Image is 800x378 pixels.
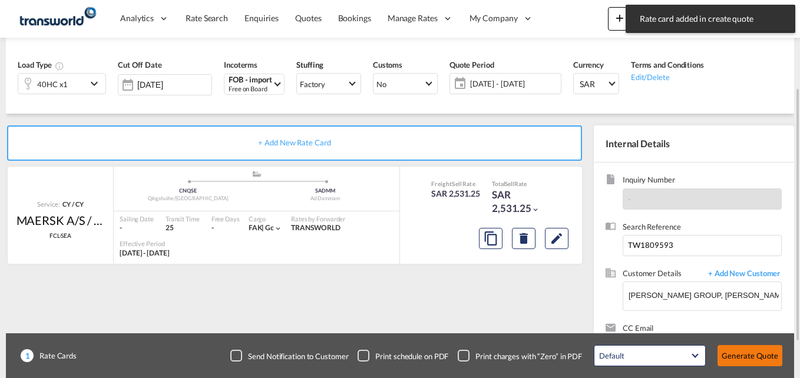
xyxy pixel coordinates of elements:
[623,221,782,235] span: Search Reference
[59,200,83,208] div: CY / CY
[636,13,785,25] span: Rate card added in create quote
[449,60,494,69] span: Quote Period
[512,228,535,249] button: Delete
[250,171,264,177] md-icon: assets/icons/custom/ship-fill.svg
[631,71,704,82] div: Edit/Delete
[258,138,330,147] span: + Add New Rate Card
[16,212,105,228] div: MAERSK A/S / TWKS-DAMMAM
[450,77,464,91] md-icon: icon-calendar
[18,60,64,69] span: Load Type
[211,214,240,223] div: Free Days
[623,174,782,188] span: Inquiry Number
[229,75,272,84] div: FOB - import
[7,125,582,161] div: + Add New Rate Card
[296,73,361,94] md-select: Select Stuffing: Factory
[458,350,582,362] md-checkbox: Checkbox No Ink
[120,187,257,195] div: CNQSE
[37,76,68,92] div: 40HC x1
[166,214,200,223] div: Transit Time
[505,180,514,187] span: Sell
[120,195,257,203] div: Qingshuihe/[GEOGRAPHIC_DATA]
[373,60,402,69] span: Customs
[118,60,162,69] span: Cut Off Date
[300,79,325,89] div: Factory
[120,248,170,257] span: [DATE] - [DATE]
[120,223,154,233] div: -
[249,214,282,223] div: Cargo
[631,60,704,69] span: Terms and Conditions
[545,228,568,249] button: Edit
[599,351,624,360] div: Default
[37,200,59,208] span: Service:
[248,351,348,362] div: Send Notification to Customer
[230,350,348,362] md-checkbox: Checkbox No Ink
[120,239,170,248] div: Effective Period
[18,73,106,94] div: 40HC x1icon-chevron-down
[613,11,627,25] md-icon: icon-plus 400-fg
[623,323,782,336] span: CC Email
[431,180,480,188] div: Freight Rate
[388,12,438,24] span: Manage Rates
[375,351,448,362] div: Print schedule on PDF
[186,13,228,23] span: Rate Search
[573,73,619,94] md-select: Select Currency: ﷼ SARSaudi Arabia Riyal
[249,223,266,232] span: FAK
[291,214,345,223] div: Rates by Forwarder
[291,223,345,233] div: TRANSWORLD
[87,77,105,91] md-icon: icon-chevron-down
[120,248,170,258] div: 20 Sep 2025 - 30 Sep 2025
[120,214,154,223] div: Sailing Date
[702,268,782,281] span: + Add New Customer
[376,79,386,89] div: No
[295,13,321,23] span: Quotes
[573,60,604,69] span: Currency
[244,13,279,23] span: Enquiries
[21,349,34,362] span: 1
[623,235,782,256] input: Enter search reference
[531,205,540,214] md-icon: icon-chevron-down
[613,13,657,22] span: New
[120,12,154,24] span: Analytics
[479,228,503,249] button: Copy
[274,224,282,233] md-icon: icon-chevron-down
[470,78,558,89] span: [DATE] - [DATE]
[623,268,702,281] span: Customer Details
[358,350,448,362] md-checkbox: Checkbox No Ink
[718,345,782,366] button: Generate Quote
[262,223,264,232] span: |
[492,188,551,216] div: SAR 2,531.25
[608,7,662,31] button: icon-plus 400-fgNewicon-chevron-down
[211,223,214,233] div: -
[628,194,631,204] span: -
[594,125,794,162] div: Internal Details
[373,73,438,94] md-select: Select Customs: No
[470,12,518,24] span: My Company
[291,223,341,232] span: TRANSWORLD
[49,231,71,240] span: FCL-SEA
[166,223,200,233] div: 25
[629,282,781,309] input: Enter Customer Details
[467,75,561,92] span: [DATE] - [DATE]
[257,187,394,195] div: SADMM
[229,84,272,93] div: Free on Board
[224,60,257,69] span: Incoterms
[338,13,371,23] span: Bookings
[475,351,582,362] div: Print charges with “Zero” in PDF
[484,231,498,246] md-icon: assets/icons/custom/copyQuote.svg
[492,180,551,188] div: Total Rate
[580,78,607,90] span: SAR
[55,61,64,71] md-icon: icon-information-outline
[249,223,274,233] div: gc
[34,350,77,361] span: Rate Cards
[224,74,285,95] md-select: Select Incoterms: FOB - import Free on Board
[257,195,394,203] div: Ad Dammam
[137,80,211,89] input: Select
[296,60,323,69] span: Stuffing
[431,188,480,200] div: SAR 2,531.25
[18,5,97,32] img: 1a84b2306ded11f09c1219774cd0a0fe.png
[452,180,462,187] span: Sell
